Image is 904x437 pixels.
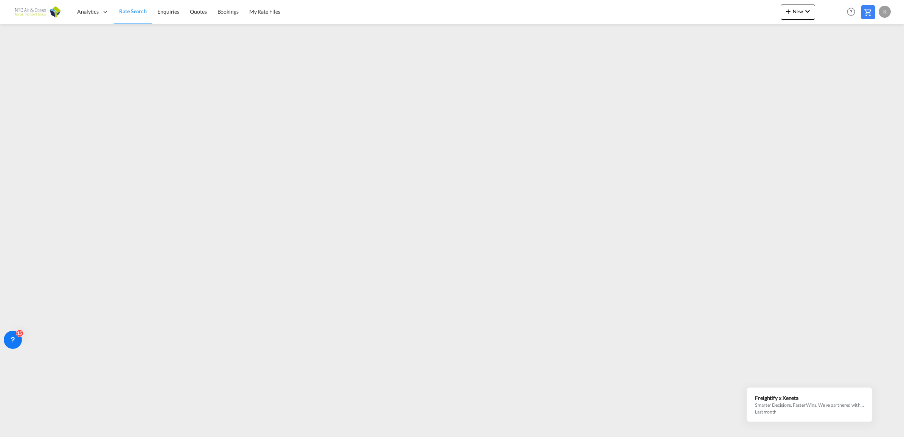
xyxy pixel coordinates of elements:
div: K [879,6,891,18]
span: Bookings [217,8,239,15]
button: icon-plus 400-fgNewicon-chevron-down [781,5,815,20]
span: New [784,8,812,14]
span: Rate Search [119,8,147,14]
md-icon: icon-plus 400-fg [784,7,793,16]
span: Enquiries [157,8,179,15]
span: Analytics [77,8,99,16]
span: My Rate Files [249,8,280,15]
md-icon: icon-chevron-down [803,7,812,16]
span: Help [845,5,857,18]
span: Quotes [190,8,207,15]
div: Help [845,5,861,19]
img: 24501a20ab7611ecb8bce1a71c18ae17.png [11,3,62,20]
